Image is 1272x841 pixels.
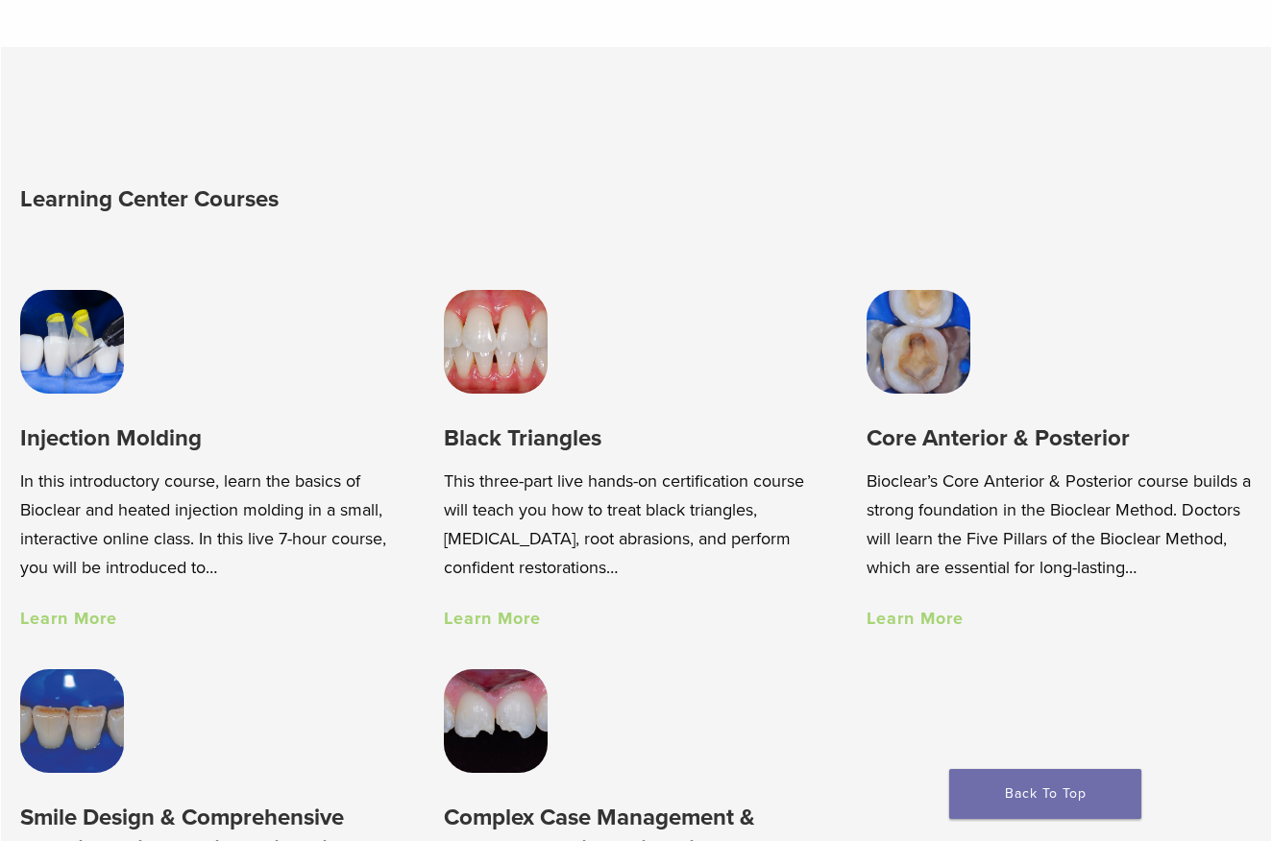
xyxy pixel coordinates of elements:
[444,467,829,582] p: This three-part live hands-on certification course will teach you how to treat black triangles, [...
[20,177,717,223] h2: Learning Center Courses
[20,422,405,454] h3: Injection Molding
[867,467,1252,582] p: Bioclear’s Core Anterior & Posterior course builds a strong foundation in the Bioclear Method. Do...
[949,769,1141,819] a: Back To Top
[20,467,405,582] p: In this introductory course, learn the basics of Bioclear and heated injection molding in a small...
[444,422,829,454] h3: Black Triangles
[444,608,541,629] a: Learn More
[867,422,1252,454] h3: Core Anterior & Posterior
[867,608,964,629] a: Learn More
[20,608,117,629] a: Learn More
